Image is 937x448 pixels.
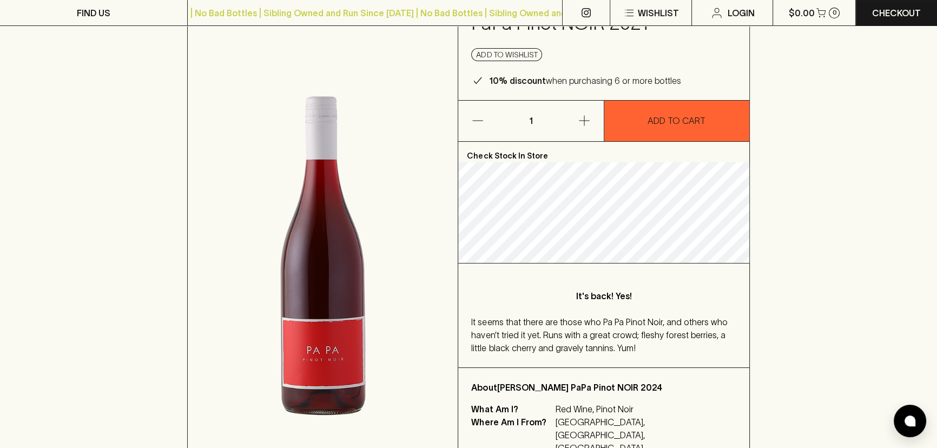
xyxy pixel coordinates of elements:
button: Add to wishlist [471,48,542,61]
p: About [PERSON_NAME] PaPa Pinot NOIR 2024 [471,381,736,394]
button: ADD TO CART [604,101,749,141]
p: 1 [518,101,544,141]
p: It's back! Yes! [493,289,714,302]
p: ADD TO CART [648,114,705,127]
img: bubble-icon [905,416,915,426]
p: FIND US [77,6,110,19]
p: $0.00 [788,6,814,19]
p: when purchasing 6 or more bottles [489,74,681,87]
p: What Am I? [471,403,552,416]
p: Check Stock In Store [458,142,749,162]
p: 0 [832,10,836,16]
b: 10% discount [489,76,545,85]
p: Login [728,6,755,19]
p: Checkout [872,6,921,19]
span: It seems that there are those who Pa Pa Pinot Noir, and others who haven’t tried it yet. Runs wit... [471,317,727,353]
p: Wishlist [638,6,679,19]
p: Red Wine, Pinot Noir [555,403,723,416]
